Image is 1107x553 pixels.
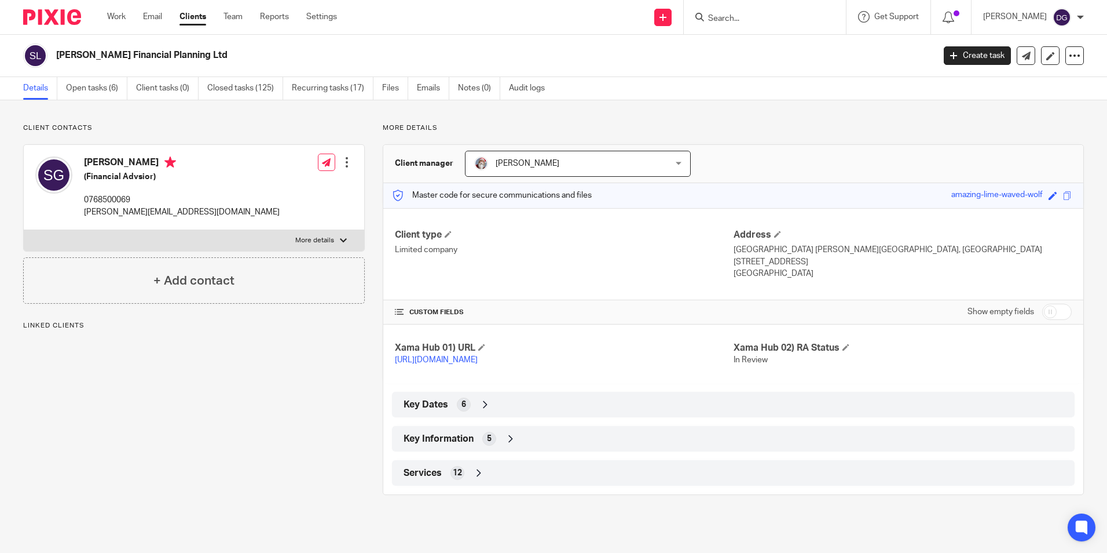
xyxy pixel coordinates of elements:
h4: + Add contact [153,272,234,290]
div: amazing-lime-waved-wolf [951,189,1043,202]
p: [PERSON_NAME] [983,11,1047,23]
span: 12 [453,467,462,479]
h4: CUSTOM FIELDS [395,308,733,317]
a: Closed tasks (125) [207,77,283,100]
a: Details [23,77,57,100]
a: Files [382,77,408,100]
a: Recurring tasks (17) [292,77,373,100]
a: Notes (0) [458,77,500,100]
span: Key Dates [404,399,448,411]
span: Key Information [404,433,474,445]
img: Karen%20Pic.png [474,157,488,170]
a: Open tasks (6) [66,77,127,100]
p: More details [383,123,1084,133]
p: Client contacts [23,123,365,133]
span: In Review [734,356,768,364]
span: Get Support [874,13,919,21]
img: svg%3E [1053,8,1071,27]
h4: [PERSON_NAME] [84,157,280,171]
a: Team [223,11,243,23]
h3: Client manager [395,158,453,169]
img: Pixie [23,9,81,25]
a: Clients [179,11,206,23]
img: svg%3E [23,43,47,68]
a: Work [107,11,126,23]
p: Limited company [395,244,733,256]
p: Master code for secure communications and files [392,190,592,201]
a: Client tasks (0) [136,77,199,100]
h2: [PERSON_NAME] Financial Planning Ltd [56,49,752,61]
p: [GEOGRAPHIC_DATA] [734,268,1072,279]
h5: (Financial Advsior) [84,171,280,183]
p: More details [295,236,334,245]
a: Email [143,11,162,23]
label: Show empty fields [967,306,1034,318]
p: [PERSON_NAME][EMAIL_ADDRESS][DOMAIN_NAME] [84,206,280,218]
h4: Xama Hub 01) URL [395,342,733,354]
a: Audit logs [509,77,553,100]
input: Search [707,14,811,24]
p: [STREET_ADDRESS] [734,256,1072,268]
h4: Address [734,229,1072,241]
span: [PERSON_NAME] [496,159,559,168]
h4: Xama Hub 02) RA Status [734,342,1072,354]
img: svg%3E [35,157,72,194]
a: Create task [944,46,1011,65]
a: Emails [417,77,449,100]
i: Primary [164,157,176,168]
p: [GEOGRAPHIC_DATA] [PERSON_NAME][GEOGRAPHIC_DATA], [GEOGRAPHIC_DATA] [734,244,1072,256]
span: 5 [487,433,492,445]
span: Services [404,467,442,479]
a: Reports [260,11,289,23]
p: Linked clients [23,321,365,330]
a: [URL][DOMAIN_NAME] [395,356,478,364]
h4: Client type [395,229,733,241]
span: 6 [461,399,466,410]
a: Settings [306,11,337,23]
p: 0768500069 [84,194,280,206]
